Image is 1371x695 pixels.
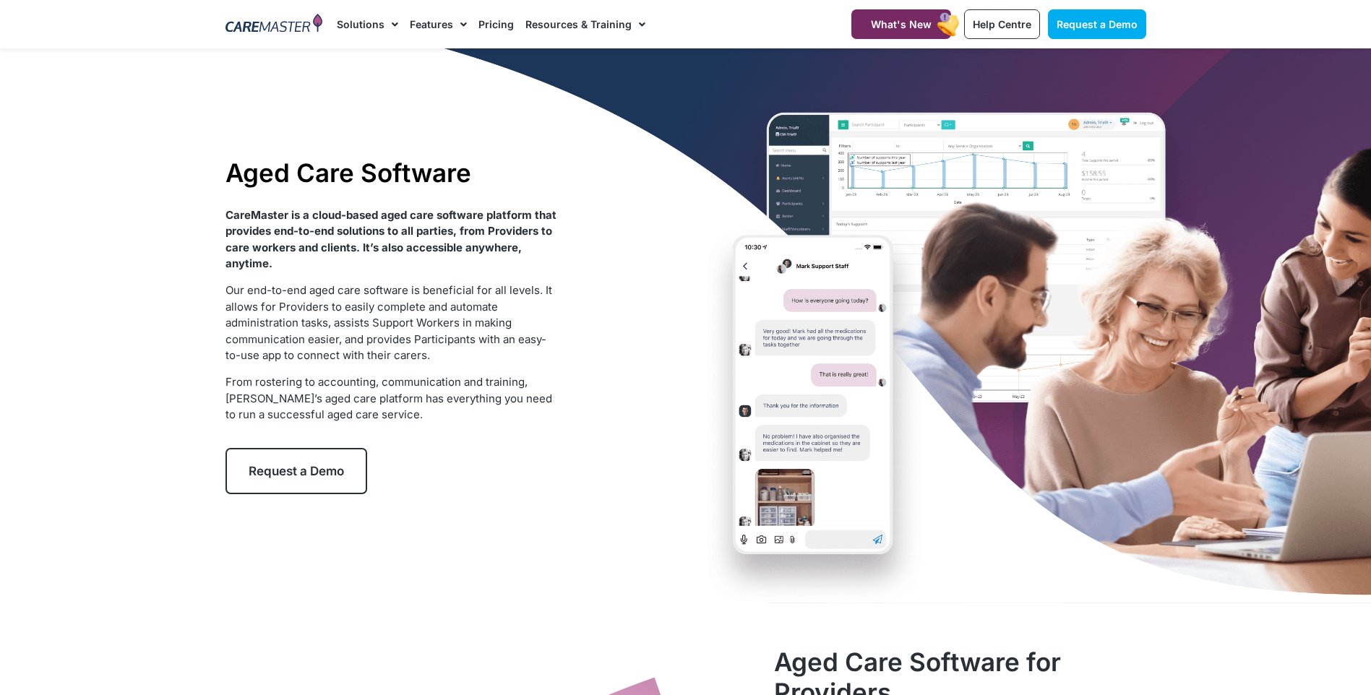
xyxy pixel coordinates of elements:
span: From rostering to accounting, communication and training, [PERSON_NAME]’s aged care platform has ... [225,375,552,421]
a: Request a Demo [225,448,367,494]
strong: CareMaster is a cloud-based aged care software platform that provides end-to-end solutions to all... [225,208,556,271]
a: Request a Demo [1048,9,1146,39]
img: CareMaster Logo [225,14,323,35]
h1: Aged Care Software [225,157,557,188]
span: Our end-to-end aged care software is beneficial for all levels. It allows for Providers to easily... [225,283,552,362]
span: Help Centre [973,18,1031,30]
span: What's New [871,18,932,30]
a: Help Centre [964,9,1040,39]
span: Request a Demo [1057,18,1138,30]
a: What's New [851,9,951,39]
span: Request a Demo [249,464,344,478]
